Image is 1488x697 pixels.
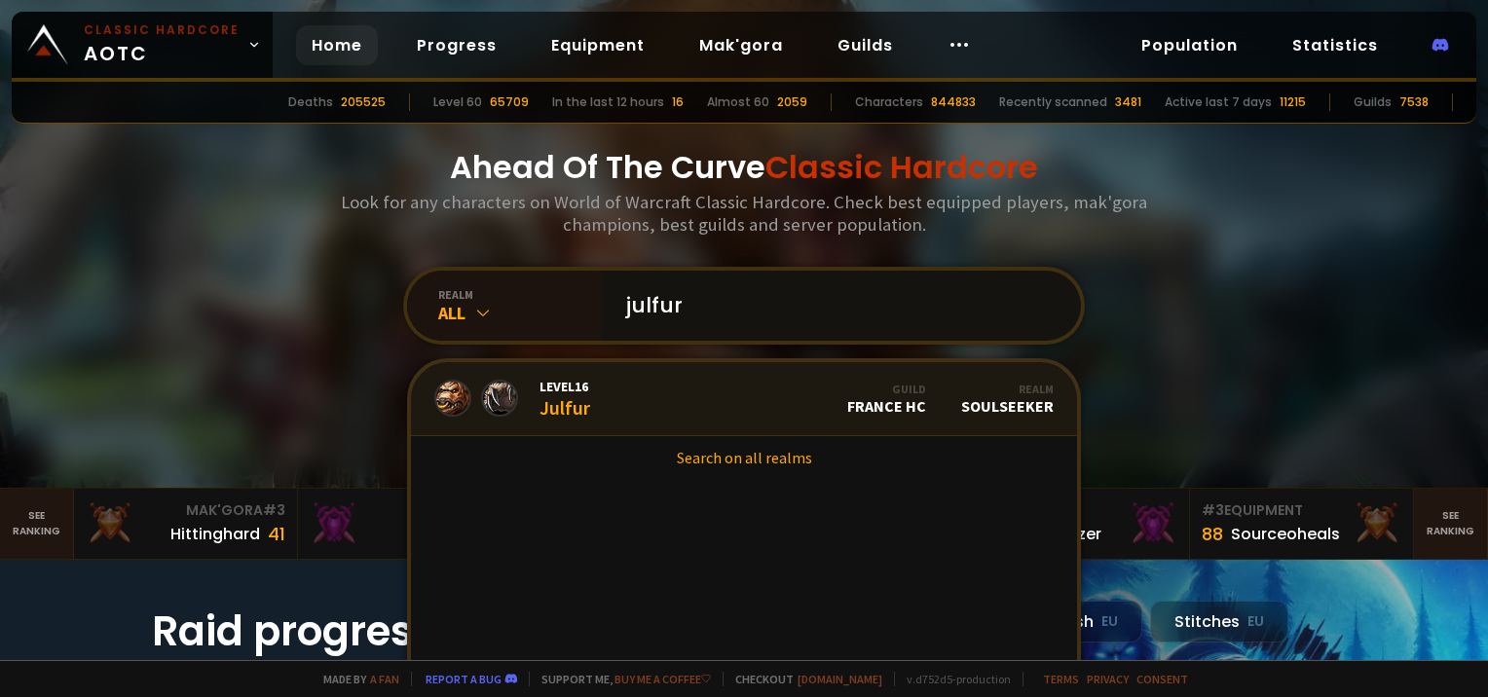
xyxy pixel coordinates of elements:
[552,93,664,111] div: In the last 12 hours
[411,436,1077,479] a: Search on all realms
[847,382,926,416] div: FRANCE HC
[268,521,285,547] div: 41
[1277,25,1394,65] a: Statistics
[411,362,1077,436] a: Level16JulfurGuildFRANCE HCRealmSoulseeker
[1101,612,1118,632] small: EU
[370,672,399,686] a: a fan
[438,287,602,302] div: realm
[723,672,882,686] span: Checkout
[822,25,909,65] a: Guilds
[401,25,512,65] a: Progress
[312,672,399,686] span: Made by
[1247,612,1264,632] small: EU
[1202,500,1400,521] div: Equipment
[433,93,482,111] div: Level 60
[847,382,926,396] div: Guild
[1354,93,1392,111] div: Guilds
[684,25,799,65] a: Mak'gora
[1165,93,1272,111] div: Active last 7 days
[12,12,273,78] a: Classic HardcoreAOTC
[1087,672,1129,686] a: Privacy
[426,672,502,686] a: Report a bug
[931,93,976,111] div: 844833
[341,93,386,111] div: 205525
[450,144,1038,191] h1: Ahead Of The Curve
[490,93,529,111] div: 65709
[614,271,1058,341] input: Search a character...
[1414,489,1488,559] a: Seeranking
[74,489,297,559] a: Mak'Gora#3Hittinghard41
[438,302,602,324] div: All
[1136,672,1188,686] a: Consent
[1202,521,1223,547] div: 88
[855,93,923,111] div: Characters
[539,378,590,395] span: Level 16
[765,145,1038,189] span: Classic Hardcore
[1126,25,1253,65] a: Population
[86,500,284,521] div: Mak'Gora
[1043,672,1079,686] a: Terms
[999,93,1107,111] div: Recently scanned
[1115,93,1141,111] div: 3481
[672,93,684,111] div: 16
[529,672,711,686] span: Support me,
[263,500,285,520] span: # 3
[536,25,660,65] a: Equipment
[170,522,260,546] div: Hittinghard
[310,500,508,521] div: Mak'Gora
[288,93,333,111] div: Deaths
[1280,93,1306,111] div: 11215
[296,25,378,65] a: Home
[539,378,590,420] div: Julfur
[84,21,240,68] span: AOTC
[707,93,769,111] div: Almost 60
[1202,500,1224,520] span: # 3
[152,601,541,662] h1: Raid progress
[1399,93,1429,111] div: 7538
[961,382,1054,396] div: Realm
[614,672,711,686] a: Buy me a coffee
[894,672,1011,686] span: v. d752d5 - production
[1190,489,1413,559] a: #3Equipment88Sourceoheals
[1231,522,1340,546] div: Sourceoheals
[798,672,882,686] a: [DOMAIN_NAME]
[333,191,1155,236] h3: Look for any characters on World of Warcraft Classic Hardcore. Check best equipped players, mak'g...
[777,93,807,111] div: 2059
[961,382,1054,416] div: Soulseeker
[1150,601,1288,642] div: Stitches
[84,21,240,39] small: Classic Hardcore
[298,489,521,559] a: Mak'Gora#2Rivench100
